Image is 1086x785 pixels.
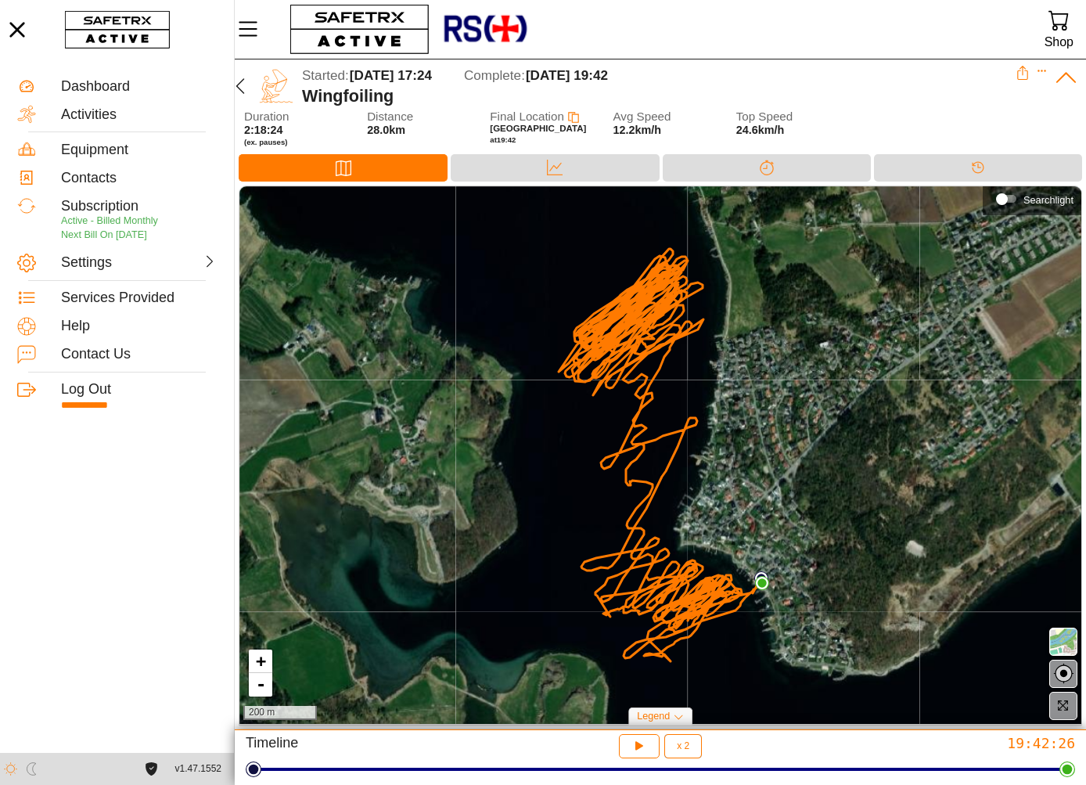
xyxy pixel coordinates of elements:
span: Final Location [490,110,564,123]
img: PathEnd.svg [755,576,769,590]
button: Back [228,66,253,106]
div: Timeline [874,154,1082,182]
div: Contacts [61,170,217,187]
div: Searchlight [1023,194,1073,206]
div: Timeline [246,734,520,758]
span: Complete: [464,68,525,83]
img: PathStart.svg [754,571,768,585]
span: Distance [367,110,467,124]
div: Dashboard [61,78,217,95]
span: (ex. pauses) [244,138,344,147]
div: Contact Us [61,346,217,363]
div: Wingfoiling [302,86,1016,106]
div: Settings [61,254,136,272]
img: Equipment.svg [17,140,36,159]
span: 28.0km [367,124,405,136]
span: Top Speed [736,110,836,124]
span: Started: [302,68,349,83]
img: ModeLight.svg [4,762,17,776]
img: Activities.svg [17,105,36,124]
div: 200 m [243,706,317,720]
img: RescueLogo.png [442,4,528,55]
div: Activities [61,106,217,124]
div: Splits [663,154,871,182]
span: 12.2km/h [613,124,661,136]
div: Shop [1045,31,1073,52]
div: Help [61,318,217,335]
button: x 2 [664,734,702,758]
span: at 19:42 [490,135,516,144]
span: 24.6km/h [736,124,785,136]
div: Services Provided [61,290,217,307]
img: Subscription.svg [17,196,36,215]
div: Subscription [61,198,217,215]
a: Zoom in [249,650,272,673]
div: Map [239,154,448,182]
a: Zoom out [249,673,272,697]
img: Help.svg [17,317,36,336]
img: ContactUs.svg [17,345,36,364]
img: WINGFOILING.svg [258,68,294,104]
span: [GEOGRAPHIC_DATA] [490,124,586,133]
span: Legend [637,711,670,722]
span: Active - Billed Monthly [61,215,158,226]
span: Next Bill On [DATE] [61,229,147,240]
span: Duration [244,110,344,124]
span: [DATE] 19:42 [526,68,608,83]
div: Equipment [61,142,217,159]
span: 2:18:24 [244,124,283,136]
button: Expand [1037,66,1048,77]
div: Log Out [61,381,217,398]
a: License Agreement [141,762,162,776]
button: v1.47.1552 [166,756,231,782]
div: Data [451,154,659,182]
div: 19:42:26 [801,734,1075,752]
span: [DATE] 17:24 [350,68,432,83]
button: Menu [235,13,274,45]
span: x 2 [677,741,689,751]
span: v1.47.1552 [175,761,221,777]
span: Avg Speed [613,110,713,124]
div: Searchlight [991,187,1073,211]
img: ModeDark.svg [25,762,38,776]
